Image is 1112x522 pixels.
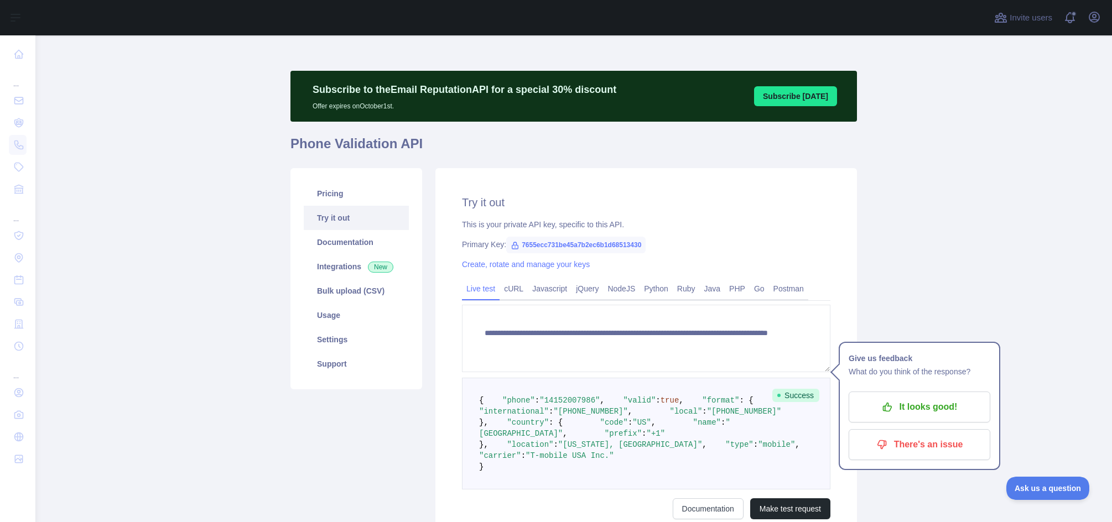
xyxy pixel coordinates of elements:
span: : [656,396,660,405]
span: "local" [669,407,702,416]
span: }, [479,440,489,449]
span: : [721,418,725,427]
span: : [702,407,706,416]
span: Success [772,389,819,402]
a: Usage [304,303,409,327]
span: { [479,396,484,405]
a: Javascript [528,280,571,297]
span: "[PHONE_NUMBER]" [707,407,781,416]
div: This is your private API key, specific to this API. [462,219,830,230]
div: ... [9,358,27,380]
span: : [754,440,758,449]
div: Primary Key: [462,239,830,250]
span: : { [740,396,754,405]
span: "valid" [623,396,656,405]
span: "country" [507,418,549,427]
a: Settings [304,327,409,352]
a: Go [750,280,769,297]
span: "type" [725,440,753,449]
iframe: Toggle Customer Support [1006,477,1090,500]
a: Ruby [673,280,700,297]
div: ... [9,66,27,88]
span: "US" [632,418,651,427]
span: } [479,462,484,471]
a: Bulk upload (CSV) [304,279,409,303]
span: "+1" [646,429,665,438]
span: "international" [479,407,549,416]
span: "14152007986" [539,396,600,405]
a: jQuery [571,280,603,297]
span: : [521,451,526,460]
span: "format" [702,396,739,405]
span: : [549,407,553,416]
span: , [651,418,656,427]
span: "name" [693,418,721,427]
p: Offer expires on October 1st. [313,97,616,111]
a: Support [304,352,409,376]
span: true [661,396,679,405]
span: , [563,429,567,438]
a: Documentation [673,498,744,519]
span: "prefix" [605,429,642,438]
a: Documentation [304,230,409,254]
span: , [795,440,799,449]
div: ... [9,201,27,223]
a: NodeJS [603,280,640,297]
span: : [553,440,558,449]
span: Invite users [1010,12,1052,24]
a: Integrations New [304,254,409,279]
span: "[US_STATE], [GEOGRAPHIC_DATA]" [558,440,702,449]
span: : [642,429,646,438]
h1: Give us feedback [849,352,990,365]
p: Subscribe to the Email Reputation API for a special 30 % discount [313,82,616,97]
span: "code" [600,418,627,427]
span: , [628,407,632,416]
a: Pricing [304,181,409,206]
span: , [679,396,683,405]
span: : { [549,418,563,427]
span: , [702,440,706,449]
span: : [535,396,539,405]
a: PHP [725,280,750,297]
span: "carrier" [479,451,521,460]
span: 7655ecc731be45a7b2ec6b1d68513430 [506,237,646,253]
span: New [368,262,393,273]
h1: Phone Validation API [290,135,857,161]
span: "mobile" [758,440,795,449]
a: Postman [769,280,808,297]
button: Make test request [750,498,830,519]
p: What do you think of the response? [849,365,990,378]
span: }, [479,418,489,427]
a: Python [640,280,673,297]
a: cURL [500,280,528,297]
a: Java [700,280,725,297]
span: : [628,418,632,427]
span: "T-mobile USA Inc." [526,451,614,460]
button: Subscribe [DATE] [754,86,837,106]
a: Create, rotate and manage your keys [462,260,590,269]
span: "phone" [502,396,535,405]
button: Invite users [992,9,1054,27]
span: , [600,396,604,405]
a: Try it out [304,206,409,230]
span: "[PHONE_NUMBER]" [553,407,627,416]
a: Live test [462,280,500,297]
span: "location" [507,440,553,449]
h2: Try it out [462,195,830,210]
